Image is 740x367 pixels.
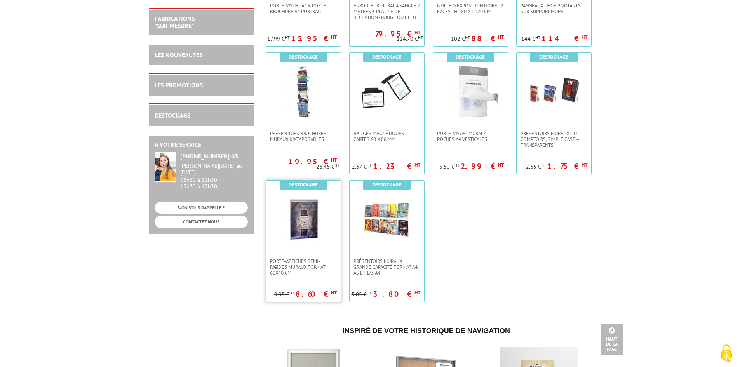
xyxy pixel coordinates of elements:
[433,3,508,14] a: Grille d'exposition noire - 2 faces - H 180 x L 120 cm
[155,51,202,59] a: LES NOUVEAUTÉS
[270,3,337,14] span: Porte-Visuel A4 + Porte-brochure A4 portrait
[414,162,420,168] sup: HT
[539,54,568,60] b: Destockage
[521,130,587,148] span: PRÉSENTOIRS MURAUX OU COMPTOIRS, SIMPLE CASE – TRANSPARENTS
[443,64,498,119] img: Porte-Visuel mural 4 poches A4 verticales
[276,64,331,119] img: Présentoirs brochures muraux juxtaposables
[367,290,372,296] sup: HT
[289,290,294,296] sup: HT
[180,163,248,176] div: [PERSON_NAME][DATE] au [DATE]
[289,181,318,188] b: Destockage
[266,3,341,14] a: Porte-Visuel A4 + Porte-brochure A4 portrait
[155,111,190,119] a: DESTOCKAGE
[353,258,420,276] span: PRÉSENTOIRS MURAUX GRANDE CAPACITÉ FORMAT A4, A5 ET 1/3 A4
[289,54,318,60] b: Destockage
[414,29,420,36] sup: HT
[155,81,203,89] a: LES PROMOTIONS
[334,162,340,168] sup: HT
[527,64,581,119] img: PRÉSENTOIRS MURAUX OU COMPTOIRS, SIMPLE CASE – TRANSPARENTS
[296,292,337,296] p: 8.60 €
[353,130,420,142] span: Badges magnétiques cartes 60 x 86 mm
[498,162,504,168] sup: HT
[521,36,540,42] p: 144 €
[291,36,337,41] p: 15.95 €
[360,192,414,247] img: PRÉSENTOIRS MURAUX GRANDE CAPACITÉ FORMAT A4, A5 ET 1/3 A4
[451,36,470,42] p: 102 €
[276,192,331,247] img: Porte-affiches semi-rigides muraux format 60x40 cm
[288,159,337,164] p: 19.95 €
[266,258,341,276] a: Porte-affiches semi-rigides muraux format 60x40 cm
[433,130,508,142] a: Porte-Visuel mural 4 poches A4 verticales
[517,3,591,14] a: Panneaux liège pivotants sur support mural
[526,164,546,170] p: 2.65 €
[180,152,238,160] strong: [PHONE_NUMBER] 03
[350,258,424,276] a: PRÉSENTOIRS MURAUX GRANDE CAPACITÉ FORMAT A4, A5 ET 1/3 A4
[316,164,340,170] p: 26.46 €
[454,162,460,168] sup: HT
[437,3,504,14] span: Grille d'exposition noire - 2 faces - H 180 x L 120 cm
[498,34,504,40] sup: HT
[270,130,337,142] span: Présentoirs brochures muraux juxtaposables
[372,54,401,60] b: Destockage
[414,289,420,296] sup: HT
[331,157,337,163] sup: HT
[542,36,587,41] p: 114 €
[343,327,510,335] span: Inspiré de votre historique de navigation
[456,54,485,60] b: Destockage
[397,36,423,42] p: 124.70 €
[155,216,248,228] a: CONTACTEZ-NOUS
[517,130,591,148] a: PRÉSENTOIRS MURAUX OU COMPTOIRS, SIMPLE CASE – TRANSPARENTS
[352,164,372,170] p: 2.37 €
[437,130,504,142] span: Porte-Visuel mural 4 poches A4 verticales
[713,341,740,367] button: Cookies (fenêtre modale)
[285,35,290,40] sup: HT
[465,35,470,40] sup: HT
[461,164,504,169] p: 2.99 €
[541,162,546,168] sup: HT
[331,289,337,296] sup: HT
[367,162,372,168] sup: HT
[180,163,248,190] div: 08h30 à 12h30 13h30 à 17h30
[350,3,424,20] a: Enrouleur mural à sangle 2 mètres + platine de réception - rouge ou bleu
[274,292,294,297] p: 9.95 €
[535,35,540,40] sup: HT
[155,152,176,182] img: widget-service.jpg
[521,3,587,14] span: Panneaux liège pivotants sur support mural
[155,15,195,30] a: FABRICATIONS"Sur Mesure"
[267,36,290,42] p: 17.99 €
[155,141,248,148] h2: A votre service
[547,164,587,169] p: 1.75 €
[352,292,372,297] p: 5.05 €
[353,3,420,20] span: Enrouleur mural à sangle 2 mètres + platine de réception - rouge ou bleu
[471,36,504,41] p: 88 €
[373,164,420,169] p: 1.23 €
[360,64,414,119] img: Badges magnétiques cartes 60 x 86 mm
[155,202,248,214] a: ON VOUS RAPPELLE ?
[582,34,587,40] sup: HT
[270,258,337,276] span: Porte-affiches semi-rigides muraux format 60x40 cm
[372,181,401,188] b: Destockage
[582,162,587,168] sup: HT
[375,31,420,36] p: 79.95 €
[601,324,623,355] a: Haut de la page
[350,130,424,142] a: Badges magnétiques cartes 60 x 86 mm
[717,344,736,363] img: Cookies (fenêtre modale)
[373,292,420,296] p: 3.80 €
[266,130,341,142] a: Présentoirs brochures muraux juxtaposables
[418,35,423,40] sup: HT
[439,164,460,170] p: 3.50 €
[331,34,337,40] sup: HT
